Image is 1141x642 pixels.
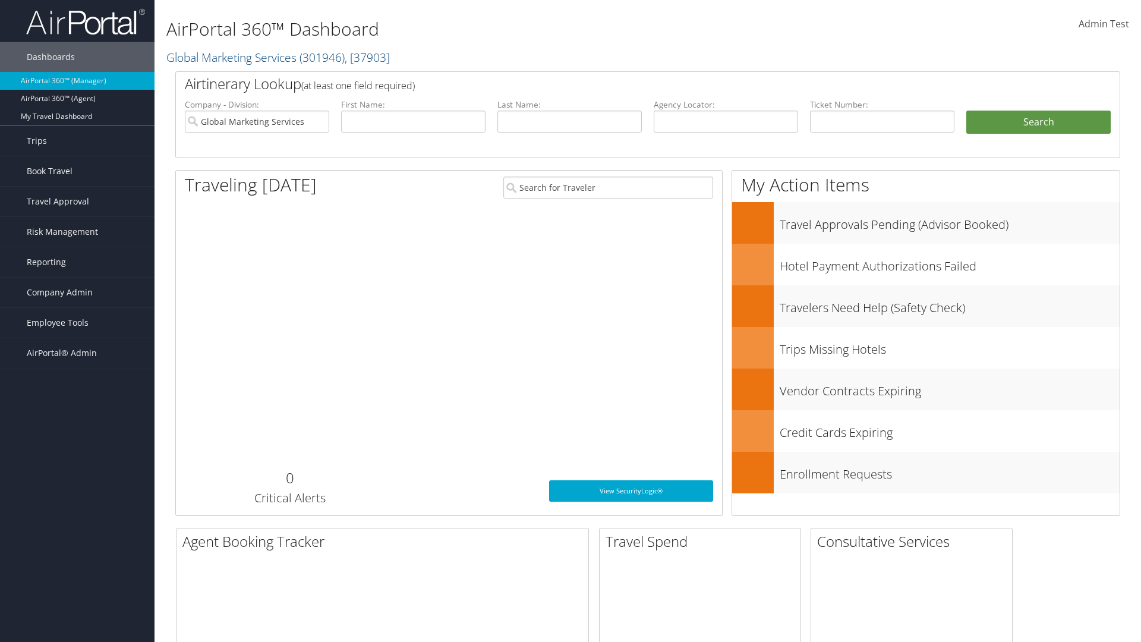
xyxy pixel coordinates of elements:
label: Company - Division: [185,99,329,111]
h3: Trips Missing Hotels [780,335,1120,358]
span: (at least one field required) [301,79,415,92]
span: AirPortal® Admin [27,338,97,368]
h2: Travel Spend [606,531,800,552]
a: Enrollment Requests [732,452,1120,493]
span: , [ 37903 ] [345,49,390,65]
span: Travel Approval [27,187,89,216]
h3: Travel Approvals Pending (Advisor Booked) [780,210,1120,233]
h1: AirPortal 360™ Dashboard [166,17,808,42]
h3: Vendor Contracts Expiring [780,377,1120,399]
h3: Enrollment Requests [780,460,1120,483]
span: Dashboards [27,42,75,72]
a: Trips Missing Hotels [732,327,1120,369]
button: Search [966,111,1111,134]
a: Admin Test [1079,6,1129,43]
h2: 0 [185,468,395,488]
h2: Agent Booking Tracker [182,531,588,552]
label: First Name: [341,99,486,111]
span: Risk Management [27,217,98,247]
span: Reporting [27,247,66,277]
a: Travelers Need Help (Safety Check) [732,285,1120,327]
span: Book Travel [27,156,73,186]
span: Company Admin [27,278,93,307]
span: Employee Tools [27,308,89,338]
span: Trips [27,126,47,156]
h2: Airtinerary Lookup [185,74,1032,94]
h1: My Action Items [732,172,1120,197]
span: ( 301946 ) [300,49,345,65]
span: Admin Test [1079,17,1129,30]
a: Global Marketing Services [166,49,390,65]
h3: Travelers Need Help (Safety Check) [780,294,1120,316]
a: Travel Approvals Pending (Advisor Booked) [732,202,1120,244]
label: Agency Locator: [654,99,798,111]
a: View SecurityLogic® [549,480,713,502]
label: Ticket Number: [810,99,954,111]
h1: Traveling [DATE] [185,172,317,197]
h3: Credit Cards Expiring [780,418,1120,441]
a: Vendor Contracts Expiring [732,369,1120,410]
h2: Consultative Services [817,531,1012,552]
input: Search for Traveler [503,177,713,199]
label: Last Name: [497,99,642,111]
a: Hotel Payment Authorizations Failed [732,244,1120,285]
h3: Critical Alerts [185,490,395,506]
a: Credit Cards Expiring [732,410,1120,452]
h3: Hotel Payment Authorizations Failed [780,252,1120,275]
img: airportal-logo.png [26,8,145,36]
